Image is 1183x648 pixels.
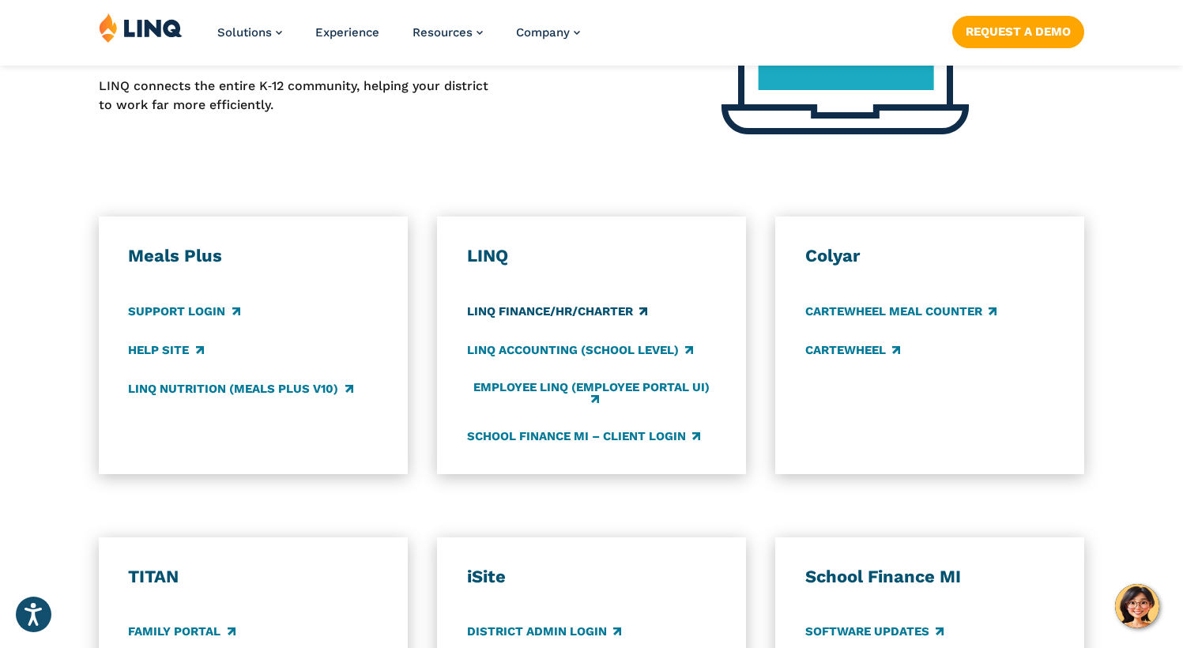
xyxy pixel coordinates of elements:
a: Family Portal [128,624,235,641]
h3: Colyar [805,245,1055,267]
h3: LINQ [467,245,717,267]
span: Resources [413,25,473,40]
button: Hello, have a question? Let’s chat. [1115,584,1159,628]
a: Solutions [217,25,282,40]
span: Company [516,25,570,40]
a: LINQ Finance/HR/Charter [467,303,647,320]
a: LINQ Accounting (school level) [467,341,693,359]
a: Software Updates [805,624,944,641]
a: School Finance MI – Client Login [467,428,700,445]
nav: Button Navigation [952,13,1084,47]
h3: School Finance MI [805,566,1055,588]
a: LINQ Nutrition (Meals Plus v10) [128,380,352,397]
a: Experience [315,25,379,40]
img: LINQ | K‑12 Software [99,13,183,43]
a: CARTEWHEEL [805,341,900,359]
a: Help Site [128,341,203,359]
a: Resources [413,25,483,40]
span: Solutions [217,25,272,40]
a: Company [516,25,580,40]
a: Request a Demo [952,16,1084,47]
h3: TITAN [128,566,378,588]
a: Employee LINQ (Employee Portal UI) [467,380,717,406]
h3: iSite [467,566,717,588]
h3: Meals Plus [128,245,378,267]
a: CARTEWHEEL Meal Counter [805,303,997,320]
a: District Admin Login [467,624,621,641]
p: LINQ connects the entire K‑12 community, helping your district to work far more efficiently. [99,77,492,115]
nav: Primary Navigation [217,13,580,65]
a: Support Login [128,303,239,320]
